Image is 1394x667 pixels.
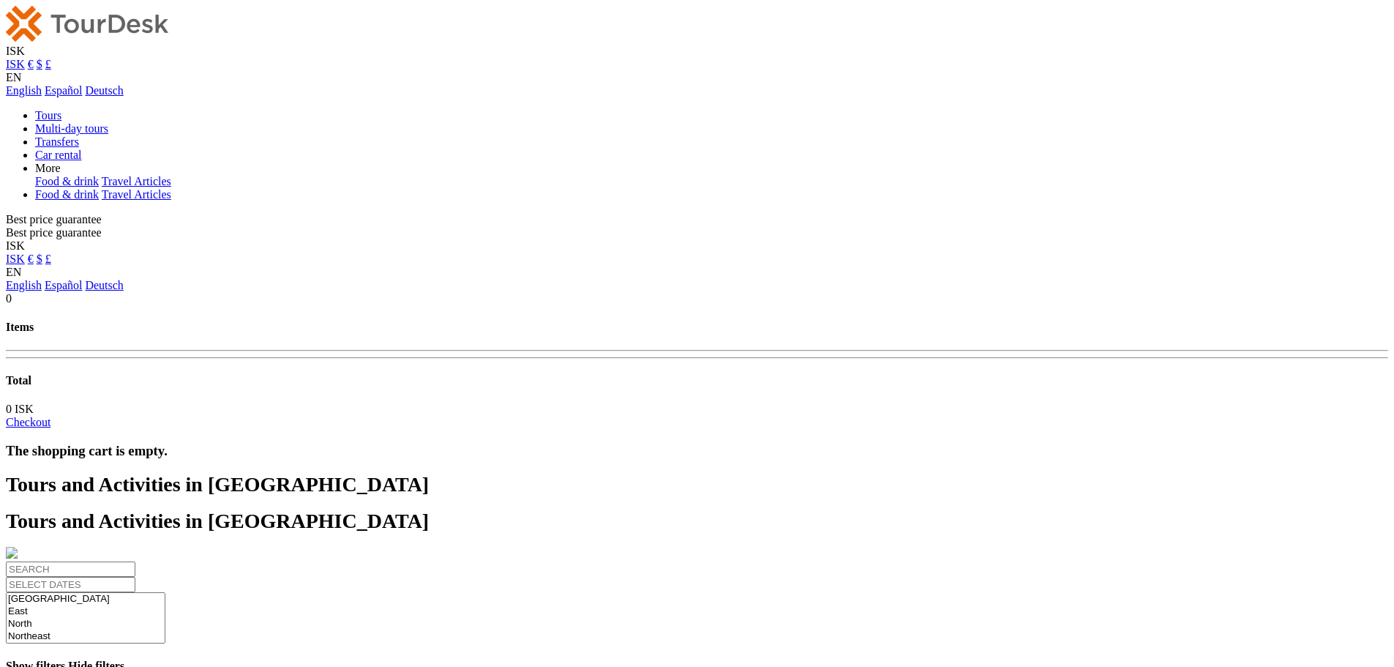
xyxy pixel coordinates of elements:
a: Food & drink [35,175,99,187]
select: REGION / STARTS FROM [6,592,165,644]
a: € [28,58,34,70]
div: EN [6,266,1388,292]
a: ISK [6,58,25,70]
option: [GEOGRAPHIC_DATA] [7,593,165,605]
div: 0 ISK [6,403,1388,416]
a: $ [37,58,42,70]
option: East [7,605,165,618]
h4: Items [6,321,1388,334]
a: £ [45,253,51,265]
h3: The shopping cart is empty. [6,443,1388,459]
span: ISK [6,239,25,252]
a: English [6,84,42,97]
a: Multi-day tours [35,122,108,135]
a: $ [37,253,42,265]
img: 120-15d4194f-c635-41b9-a512-a3cb382bfb57_logo_small.png [6,6,168,42]
span: ISK [6,45,25,57]
a: Car rental [35,149,82,161]
span: Best price guarantee [6,226,102,239]
a: More [35,162,61,174]
div: EN [6,71,1388,97]
a: Deutsch [85,84,123,97]
span: Best price guarantee [6,213,102,226]
option: North [7,618,165,630]
h1: Tours and Activities in [GEOGRAPHIC_DATA] [6,510,1388,533]
img: PurchaseViaTourDesk.png [6,547,18,559]
h4: Total [6,374,1388,387]
a: € [28,253,34,265]
input: SEARCH [6,562,135,577]
a: Checkout [6,416,50,428]
a: Español [45,84,83,97]
a: Travel Articles [102,175,171,187]
a: Español [45,279,83,291]
a: Travel Articles [102,188,171,201]
option: Northeast [7,630,165,643]
a: ISK [6,253,25,265]
a: £ [45,58,51,70]
a: Transfers [35,135,79,148]
a: Deutsch [85,279,123,291]
a: English [6,279,42,291]
input: SELECT DATES [6,577,135,592]
a: Food & drink [35,188,99,201]
a: Tours [35,109,61,122]
h1: Tours and Activities in [GEOGRAPHIC_DATA] [6,473,1388,496]
span: 0 [6,292,12,305]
